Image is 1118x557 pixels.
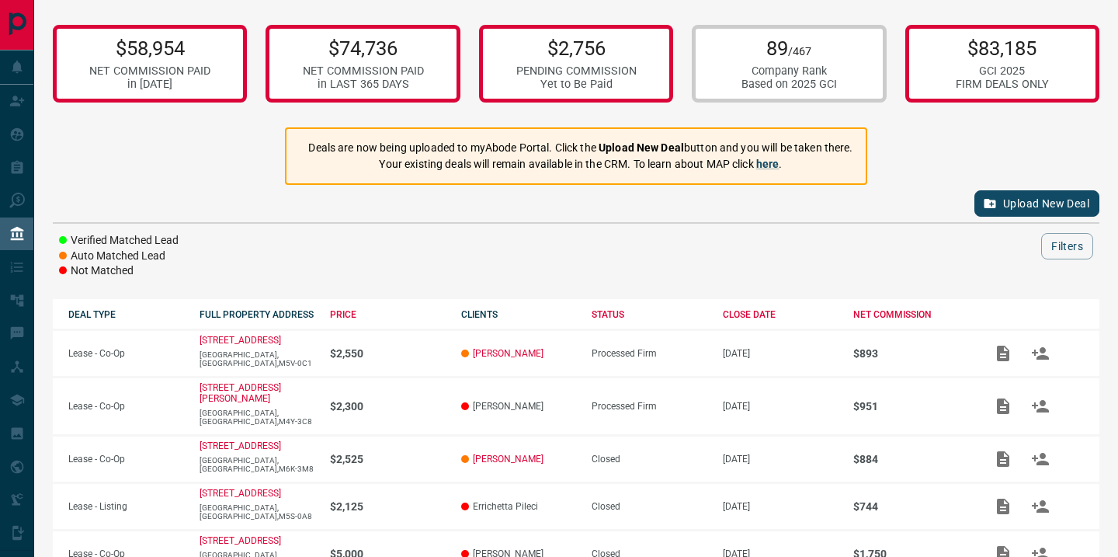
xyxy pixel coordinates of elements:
a: here [756,158,779,170]
div: in LAST 365 DAYS [303,78,424,91]
div: Based on 2025 GCI [741,78,837,91]
div: FIRM DEALS ONLY [956,78,1049,91]
div: NET COMMISSION PAID [303,64,424,78]
p: $744 [853,500,969,513]
div: PENDING COMMISSION [516,64,637,78]
span: Match Clients [1022,347,1059,358]
div: Closed [592,454,707,465]
p: Errichetta Pileci [461,501,577,512]
p: [GEOGRAPHIC_DATA],[GEOGRAPHIC_DATA],M5V-0C1 [200,350,315,367]
div: Processed Firm [592,401,707,412]
p: [PERSON_NAME] [461,401,577,412]
div: CLIENTS [461,309,577,320]
p: $2,300 [330,400,446,413]
p: $74,736 [303,37,424,60]
div: CLOSE DATE [723,309,838,320]
a: [STREET_ADDRESS] [200,335,281,346]
button: Filters [1041,233,1093,259]
p: $58,954 [89,37,210,60]
span: Match Clients [1022,500,1059,511]
a: [PERSON_NAME] [473,348,543,359]
li: Auto Matched Lead [59,249,179,264]
p: Lease - Co-Op [68,454,184,465]
p: $2,550 [330,347,446,360]
p: $884 [853,453,969,465]
p: $83,185 [956,37,1049,60]
p: Lease - Co-Op [68,348,184,359]
span: Add / View Documents [984,347,1022,358]
div: NET COMMISSION PAID [89,64,210,78]
span: Add / View Documents [984,500,1022,511]
p: 89 [741,37,837,60]
p: Deals are now being uploaded to myAbode Portal. Click the button and you will be taken there. [308,140,852,156]
p: [DATE] [723,401,838,412]
p: [DATE] [723,454,838,465]
div: Processed Firm [592,348,707,359]
a: [PERSON_NAME] [473,454,543,465]
p: $2,125 [330,500,446,513]
button: Upload New Deal [974,190,1099,217]
p: Lease - Listing [68,501,184,512]
a: [STREET_ADDRESS][PERSON_NAME] [200,382,281,404]
p: $2,525 [330,453,446,465]
div: PRICE [330,309,446,320]
p: [GEOGRAPHIC_DATA],[GEOGRAPHIC_DATA],M5S-0A8 [200,503,315,520]
a: [STREET_ADDRESS] [200,535,281,546]
div: DEAL TYPE [68,309,184,320]
div: FULL PROPERTY ADDRESS [200,309,315,320]
div: GCI 2025 [956,64,1049,78]
div: STATUS [592,309,707,320]
p: $2,756 [516,37,637,60]
p: [DATE] [723,348,838,359]
span: /467 [788,45,811,58]
p: Your existing deals will remain available in the CRM. To learn about MAP click . [308,156,852,172]
p: [DATE] [723,501,838,512]
p: $893 [853,347,969,360]
p: [GEOGRAPHIC_DATA],[GEOGRAPHIC_DATA],M4Y-3C8 [200,409,315,426]
span: Add / View Documents [984,400,1022,411]
span: Match Clients [1022,400,1059,411]
strong: Upload New Deal [599,141,684,154]
p: [GEOGRAPHIC_DATA],[GEOGRAPHIC_DATA],M6K-3M8 [200,456,315,473]
div: Closed [592,501,707,512]
div: in [DATE] [89,78,210,91]
span: Add / View Documents [984,453,1022,464]
p: Lease - Co-Op [68,401,184,412]
div: NET COMMISSION [853,309,969,320]
li: Verified Matched Lead [59,233,179,249]
span: Match Clients [1022,453,1059,464]
div: Yet to Be Paid [516,78,637,91]
p: $951 [853,400,969,413]
div: Company Rank [741,64,837,78]
li: Not Matched [59,263,179,279]
a: [STREET_ADDRESS] [200,488,281,499]
a: [STREET_ADDRESS] [200,440,281,451]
